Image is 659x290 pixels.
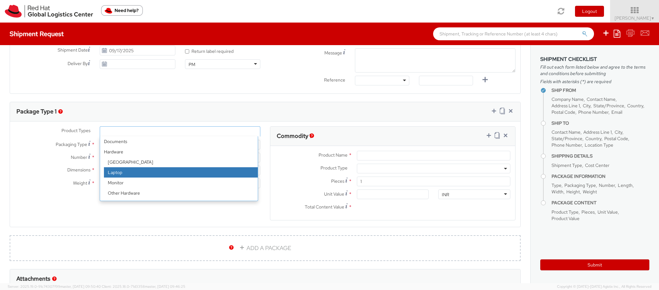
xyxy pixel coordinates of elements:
[104,198,258,208] li: Server
[185,49,189,53] input: Return label required
[5,5,93,18] img: rh-logistics-00dfa346123c4ec078e1.svg
[552,121,649,126] h4: Ship To
[324,191,344,197] span: Unit Value
[618,182,633,188] span: Length
[433,27,594,40] input: Shipment, Tracking or Reference Number (at least 4 chars)
[651,16,655,21] span: ▼
[189,61,195,68] div: PM
[16,108,57,115] h3: Package Type 1
[585,162,609,168] span: Cost Center
[627,103,643,109] span: Country
[604,136,628,141] span: Postal Code
[56,141,87,147] span: Packaging Type
[583,103,590,109] span: City
[552,136,582,141] span: State/Province
[67,167,90,173] span: Dimensions
[100,136,258,147] li: Documents
[104,167,258,178] li: Laptop
[305,204,344,210] span: Total Content Value
[552,154,649,159] h4: Shipping Details
[104,157,258,167] li: [GEOGRAPHIC_DATA]
[615,129,622,135] span: City
[552,142,582,148] span: Phone Number
[552,96,584,102] span: Company Name
[585,142,613,148] span: Location Type
[10,235,521,261] a: ADD A PACKAGE
[145,284,185,289] span: master, [DATE] 09:46:25
[552,216,580,221] span: Product Value
[583,189,597,195] span: Weight
[552,174,649,179] h4: Package Information
[58,47,88,53] span: Shipment Date
[540,259,649,270] button: Submit
[552,189,563,195] span: Width
[8,284,101,289] span: Server: 2025.19.0-91c74307f99
[104,178,258,188] li: Monitor
[104,188,258,198] li: Other Hardware
[60,284,101,289] span: master, [DATE] 09:50:40
[324,50,342,56] span: Message
[101,5,143,16] button: Need help?
[319,152,348,158] span: Product Name
[578,109,608,115] span: Phone Number
[615,15,655,21] span: [PERSON_NAME]
[593,103,624,109] span: State/Province
[61,128,90,133] span: Product Types
[552,209,579,215] span: Product Type
[552,109,575,115] span: Postal Code
[102,284,185,289] span: Client: 2025.18.0-71d3358
[68,60,88,67] span: Deliver By
[598,209,618,215] span: Unit Value
[540,64,649,77] span: Fill out each form listed below and agree to the terms and conditions before submitting
[552,200,649,205] h4: Package Content
[320,165,348,171] span: Product Type
[442,191,449,198] div: INR
[564,182,596,188] span: Packaging Type
[552,103,580,109] span: Address Line 1
[540,78,649,85] span: Fields with asterisks (*) are required
[599,182,615,188] span: Number
[587,96,616,102] span: Contact Name
[331,178,344,184] span: Pieces
[324,77,345,83] span: Reference
[585,136,601,141] span: Country
[185,47,235,54] label: Return label required
[552,88,649,93] h4: Ship From
[16,275,50,282] h3: Attachments
[552,129,580,135] span: Contact Name
[73,180,87,186] span: Weight
[566,189,580,195] span: Height
[277,133,311,139] h3: Commodity 1
[581,209,595,215] span: Pieces
[575,6,604,17] button: Logout
[552,182,562,188] span: Type
[71,154,87,160] span: Number
[10,30,64,37] h4: Shipment Request
[583,129,612,135] span: Address Line 1
[100,147,258,157] strong: Hardware
[552,162,582,168] span: Shipment Type
[540,56,649,62] h3: Shipment Checklist
[100,147,258,219] li: Hardware
[611,109,622,115] span: Email
[557,284,651,289] span: Copyright © [DATE]-[DATE] Agistix Inc., All Rights Reserved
